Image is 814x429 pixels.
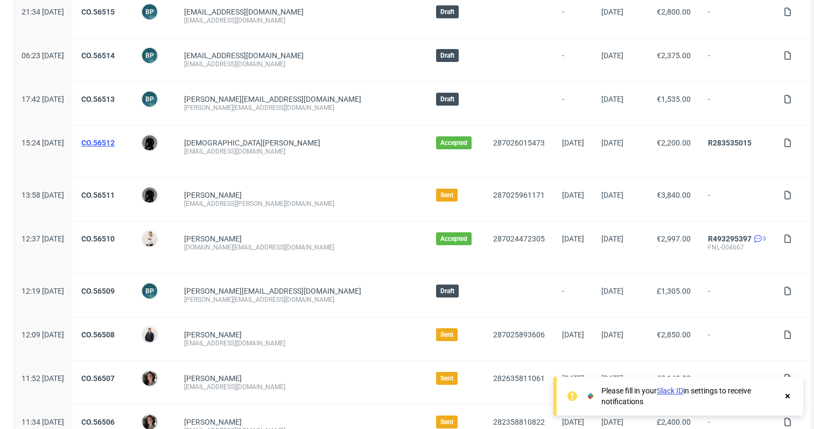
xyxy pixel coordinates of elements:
[493,374,545,383] a: 282635811061
[601,51,623,60] span: [DATE]
[562,95,584,112] span: -
[142,283,157,299] figcaption: BP
[184,234,242,243] a: [PERSON_NAME]
[184,147,419,156] div: [EMAIL_ADDRESS][DOMAIN_NAME]
[562,234,584,243] span: [DATE]
[562,51,584,68] span: -
[184,295,419,304] div: [PERSON_NAME][EMAIL_ADDRESS][DOMAIN_NAME]
[601,8,623,16] span: [DATE]
[562,139,584,147] span: [DATE]
[657,51,691,60] span: €2,375.00
[440,418,453,426] span: Sent
[601,95,623,103] span: [DATE]
[184,16,419,25] div: [EMAIL_ADDRESS][DOMAIN_NAME]
[601,374,623,383] span: [DATE]
[81,374,115,383] a: CO.56507
[22,95,64,103] span: 17:42 [DATE]
[142,92,157,107] figcaption: BP
[657,234,691,243] span: €2,997.00
[657,418,691,426] span: £2,400.00
[601,287,623,295] span: [DATE]
[440,330,453,339] span: Sent
[562,374,584,383] span: [DATE]
[22,191,64,199] span: 13:58 [DATE]
[440,8,454,16] span: Draft
[22,234,64,243] span: 12:37 [DATE]
[440,191,453,199] span: Sent
[708,287,766,304] span: -
[708,139,752,147] a: R283535015
[142,231,157,246] img: Mari Fok
[81,95,115,103] a: CO.56513
[81,191,115,199] a: CO.56511
[81,51,115,60] a: CO.56514
[708,374,766,391] span: -
[184,139,320,147] a: [DEMOGRAPHIC_DATA][PERSON_NAME]
[562,418,584,426] span: [DATE]
[184,8,304,16] span: [EMAIL_ADDRESS][DOMAIN_NAME]
[440,95,454,103] span: Draft
[601,330,623,339] span: [DATE]
[562,8,584,25] span: -
[142,371,157,386] img: Moreno Martinez Cristina
[184,95,361,103] span: [PERSON_NAME][EMAIL_ADDRESS][DOMAIN_NAME]
[601,191,623,199] span: [DATE]
[585,391,596,402] img: Slack
[22,139,64,147] span: 15:24 [DATE]
[493,330,545,339] a: 287025893606
[142,188,157,203] img: Dawid Urbanowicz
[493,139,545,147] a: 287026015473
[22,8,64,16] span: 21:34 [DATE]
[142,48,157,63] figcaption: BP
[184,339,419,348] div: [EMAIL_ADDRESS][DOMAIN_NAME]
[493,234,545,243] a: 287024472305
[601,139,623,147] span: [DATE]
[184,383,419,391] div: [EMAIL_ADDRESS][DOMAIN_NAME]
[708,234,752,243] a: R493295397
[708,330,766,348] span: -
[601,385,777,407] div: Please fill in your in settings to receive notifications
[81,8,115,16] a: CO.56515
[184,103,419,112] div: [PERSON_NAME][EMAIL_ADDRESS][DOMAIN_NAME]
[657,191,691,199] span: €3,840.00
[184,199,419,208] div: [EMAIL_ADDRESS][PERSON_NAME][DOMAIN_NAME]
[562,330,584,339] span: [DATE]
[657,287,691,295] span: £1,305.00
[708,8,766,25] span: -
[142,4,157,19] figcaption: BP
[601,234,623,243] span: [DATE]
[440,374,453,383] span: Sent
[763,234,766,243] span: 3
[493,418,545,426] a: 282358810822
[440,234,467,243] span: Accepted
[657,95,691,103] span: €1,535.00
[22,418,64,426] span: 11:34 [DATE]
[562,287,584,304] span: -
[657,139,691,147] span: €2,200.00
[708,191,766,208] span: -
[657,374,691,383] span: €3,140.00
[22,330,64,339] span: 12:09 [DATE]
[184,287,361,295] span: [PERSON_NAME][EMAIL_ADDRESS][DOMAIN_NAME]
[657,8,691,16] span: €2,800.00
[81,139,115,147] a: CO.56512
[22,374,64,383] span: 11:52 [DATE]
[708,51,766,68] span: -
[440,139,467,147] span: Accepted
[562,191,584,199] span: [DATE]
[81,234,115,243] a: CO.56510
[184,374,242,383] a: [PERSON_NAME]
[708,243,766,252] div: FNL-004667
[440,51,454,60] span: Draft
[142,135,157,150] img: Dawid Urbanowicz
[184,418,242,426] a: [PERSON_NAME]
[708,95,766,112] span: -
[184,191,242,199] a: [PERSON_NAME]
[184,330,242,339] a: [PERSON_NAME]
[657,386,683,395] a: Slack ID
[657,330,691,339] span: €2,850.00
[22,51,64,60] span: 06:23 [DATE]
[81,330,115,339] a: CO.56508
[752,234,766,243] a: 3
[440,287,454,295] span: Draft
